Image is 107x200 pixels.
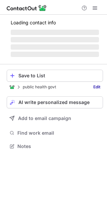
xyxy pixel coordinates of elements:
button: AI write personalized message [7,96,103,108]
span: AI write personalized message [18,100,90,105]
button: Add to email campaign [7,112,103,124]
span: ‌ [11,44,99,50]
span: Find work email [17,130,100,136]
button: Notes [7,142,103,151]
span: Notes [17,143,100,149]
button: Save to List [7,70,103,82]
a: Edit [91,84,103,90]
span: ‌ [11,37,99,42]
div: Save to List [18,73,100,78]
img: ContactOut v5.3.10 [7,4,47,12]
span: ‌ [11,30,99,35]
span: ‌ [11,52,99,57]
span: Add to email campaign [18,116,71,121]
button: Find work email [7,128,103,138]
p: public health govt [23,85,56,89]
img: ContactOut [9,84,15,90]
p: Loading contact info [11,20,99,25]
